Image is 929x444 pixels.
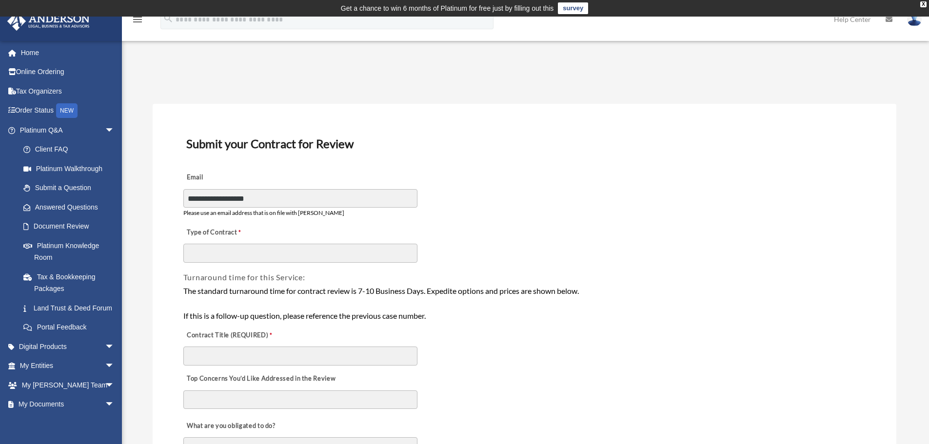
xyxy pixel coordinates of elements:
[7,375,129,395] a: My [PERSON_NAME] Teamarrow_drop_down
[14,197,129,217] a: Answered Questions
[7,43,129,62] a: Home
[105,395,124,415] span: arrow_drop_down
[105,120,124,140] span: arrow_drop_down
[7,81,129,101] a: Tax Organizers
[920,1,927,7] div: close
[7,395,129,414] a: My Documentsarrow_drop_down
[183,328,281,342] label: Contract Title (REQUIRED)
[183,272,305,282] span: Turnaround time for this Service:
[183,226,281,239] label: Type of Contract
[558,2,588,14] a: survey
[183,171,281,185] label: Email
[341,2,554,14] div: Get a chance to win 6 months of Platinum for free just by filling out this
[7,62,129,82] a: Online Ordering
[132,14,143,25] i: menu
[14,159,129,178] a: Platinum Walkthrough
[183,209,344,216] span: Please use an email address that is on file with [PERSON_NAME]
[14,217,124,236] a: Document Review
[105,375,124,395] span: arrow_drop_down
[14,318,129,337] a: Portal Feedback
[105,356,124,376] span: arrow_drop_down
[7,337,129,356] a: Digital Productsarrow_drop_down
[132,17,143,25] a: menu
[14,178,129,198] a: Submit a Question
[14,236,129,267] a: Platinum Knowledge Room
[907,12,922,26] img: User Pic
[14,140,129,159] a: Client FAQ
[7,120,129,140] a: Platinum Q&Aarrow_drop_down
[7,101,129,121] a: Order StatusNEW
[163,13,174,24] i: search
[183,419,281,433] label: What are you obligated to do?
[4,12,93,31] img: Anderson Advisors Platinum Portal
[183,372,338,386] label: Top Concerns You’d Like Addressed in the Review
[14,298,129,318] a: Land Trust & Deed Forum
[183,285,866,322] div: The standard turnaround time for contract review is 7-10 Business Days. Expedite options and pric...
[56,103,78,118] div: NEW
[7,356,129,376] a: My Entitiesarrow_drop_down
[105,337,124,357] span: arrow_drop_down
[14,267,129,298] a: Tax & Bookkeeping Packages
[182,134,867,154] h3: Submit your Contract for Review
